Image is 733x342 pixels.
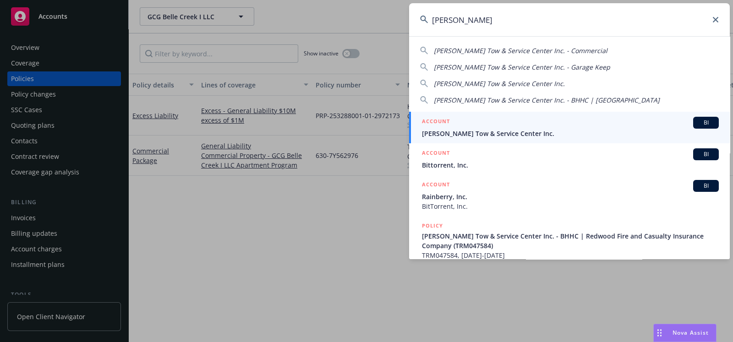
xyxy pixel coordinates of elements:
[434,96,660,104] span: [PERSON_NAME] Tow & Service Center Inc. - BHHC | [GEOGRAPHIC_DATA]
[422,117,450,128] h5: ACCOUNT
[422,180,450,191] h5: ACCOUNT
[654,324,665,342] div: Drag to move
[409,143,730,175] a: ACCOUNTBIBittorrent, Inc.
[434,79,565,88] span: [PERSON_NAME] Tow & Service Center Inc.
[409,175,730,216] a: ACCOUNTBIRainberry, Inc.BitTorrent, Inc.
[422,231,719,250] span: [PERSON_NAME] Tow & Service Center Inc. - BHHC | Redwood Fire and Casualty Insurance Company (TRM...
[434,46,607,55] span: [PERSON_NAME] Tow & Service Center Inc. - Commercial
[422,221,443,230] h5: POLICY
[409,3,730,36] input: Search...
[409,112,730,143] a: ACCOUNTBI[PERSON_NAME] Tow & Service Center Inc.
[697,182,715,190] span: BI
[673,329,709,337] span: Nova Assist
[653,324,717,342] button: Nova Assist
[422,192,719,201] span: Rainberry, Inc.
[434,63,610,71] span: [PERSON_NAME] Tow & Service Center Inc. - Garage Keep
[697,119,715,127] span: BI
[422,201,719,211] span: BitTorrent, Inc.
[409,216,730,265] a: POLICY[PERSON_NAME] Tow & Service Center Inc. - BHHC | Redwood Fire and Casualty Insurance Compan...
[422,129,719,138] span: [PERSON_NAME] Tow & Service Center Inc.
[422,250,719,260] span: TRM047584, [DATE]-[DATE]
[422,160,719,170] span: Bittorrent, Inc.
[697,150,715,158] span: BI
[422,148,450,159] h5: ACCOUNT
